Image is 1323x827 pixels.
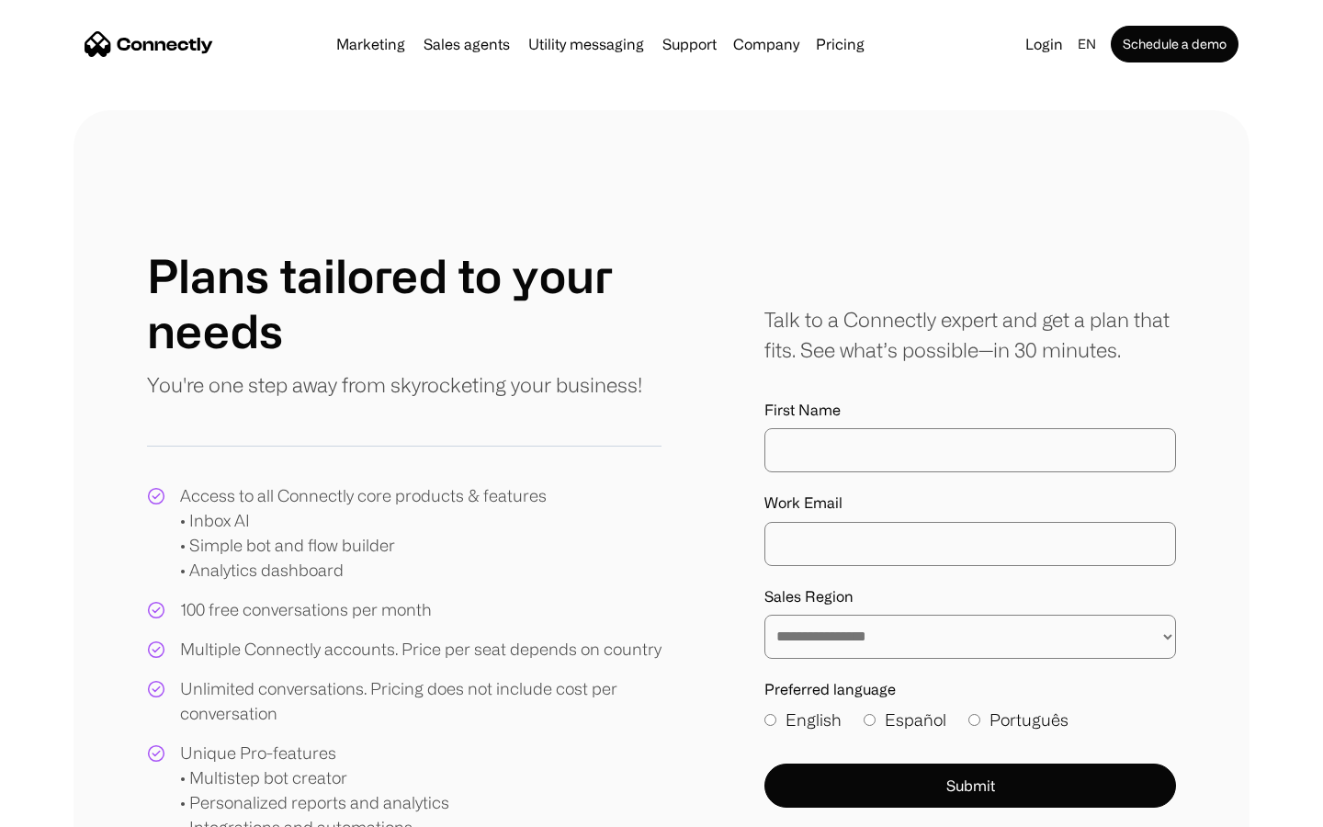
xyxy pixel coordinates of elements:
h1: Plans tailored to your needs [147,248,661,358]
ul: Language list [37,795,110,821]
div: Multiple Connectly accounts. Price per seat depends on country [180,637,661,662]
p: You're one step away from skyrocketing your business! [147,369,642,400]
a: Schedule a demo [1111,26,1238,62]
input: English [764,714,776,726]
a: Marketing [329,37,413,51]
div: Access to all Connectly core products & features • Inbox AI • Simple bot and flow builder • Analy... [180,483,547,583]
a: Support [655,37,724,51]
aside: Language selected: English [18,793,110,821]
a: Pricing [808,37,872,51]
label: Sales Region [764,588,1176,606]
a: Utility messaging [521,37,651,51]
label: English [764,708,842,732]
a: Sales agents [416,37,517,51]
div: Unlimited conversations. Pricing does not include cost per conversation [180,676,661,726]
div: Talk to a Connectly expert and get a plan that fits. See what’s possible—in 30 minutes. [764,304,1176,365]
input: Español [864,714,876,726]
label: Español [864,708,946,732]
div: Company [733,31,799,57]
label: Português [968,708,1069,732]
label: Preferred language [764,681,1176,698]
div: en [1078,31,1096,57]
a: Login [1018,31,1070,57]
label: Work Email [764,494,1176,512]
label: First Name [764,402,1176,419]
div: 100 free conversations per month [180,597,432,622]
button: Submit [764,764,1176,808]
input: Português [968,714,980,726]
